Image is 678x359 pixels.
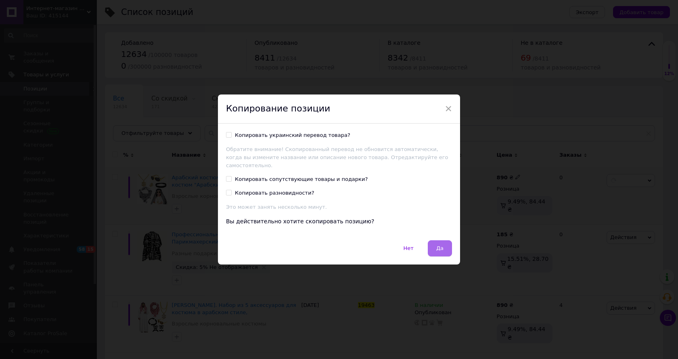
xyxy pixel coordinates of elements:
div: Копировать разновидности? [235,189,314,197]
div: Вы действительно хотите скопировать позицию? [226,218,452,226]
span: Копирование позиции [226,103,330,113]
div: Копировать сопутствующие товары и подарки? [235,176,368,183]
span: Нет [404,245,414,251]
button: Нет [395,240,422,256]
span: × [445,102,452,115]
button: Да [428,240,452,256]
span: Обратите внимание! Скопированный перевод не обновится автоматически, когда вы измените название и... [226,146,448,168]
span: Да [436,245,444,251]
span: Это может занять несколько минут. [226,204,327,210]
div: Копировать украинский перевод товара? [235,132,350,139]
